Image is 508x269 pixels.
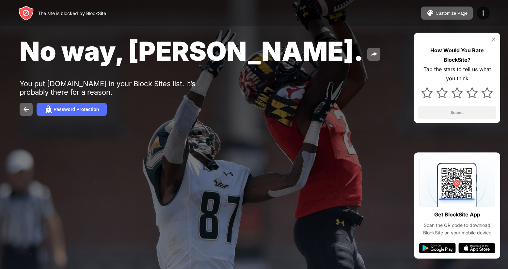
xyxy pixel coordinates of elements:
[452,87,463,98] img: star.svg
[419,243,456,253] img: google-play.svg
[437,87,448,98] img: star.svg
[419,158,495,207] img: qrcode.svg
[418,65,496,84] div: Tap the stars to tell us what you think
[20,35,363,67] span: No way, [PERSON_NAME].
[38,10,106,16] div: The site is blocked by BlockSite
[44,105,52,113] img: password.svg
[421,7,473,20] button: Customize Page
[479,9,487,17] img: menu-icon.svg
[37,103,107,116] button: Password Protection
[20,79,221,96] div: You put [DOMAIN_NAME] in your Block Sites list. It’s probably there for a reason.
[458,243,495,253] img: app-store.svg
[421,87,433,98] img: star.svg
[434,210,480,219] div: Get BlockSite App
[370,50,378,58] img: share.svg
[18,5,34,21] img: header-logo.svg
[426,9,434,17] img: pallet.svg
[22,105,30,113] img: back.svg
[418,46,496,65] div: How Would You Rate BlockSite?
[467,87,478,98] img: star.svg
[54,107,99,112] div: Password Protection
[436,11,468,16] div: Customize Page
[491,37,496,42] img: rate-us-close.svg
[482,87,493,98] img: star.svg
[419,222,495,236] div: Scan the QR code to download BlockSite on your mobile device
[418,106,496,119] button: Submit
